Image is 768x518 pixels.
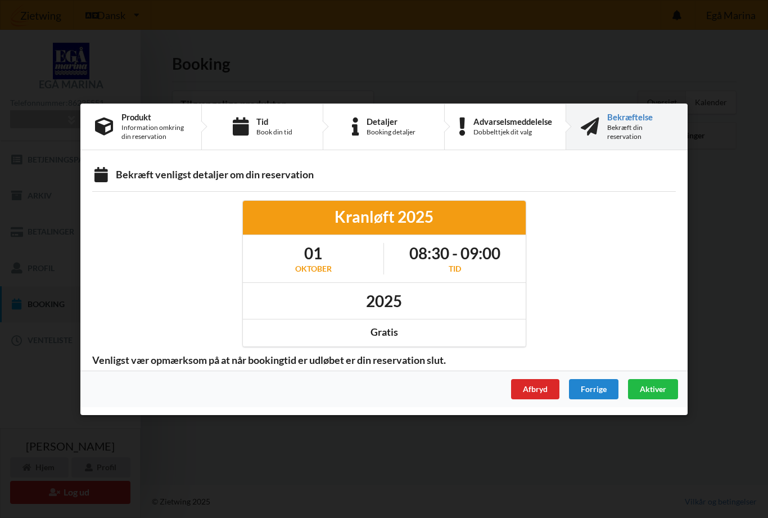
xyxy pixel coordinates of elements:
div: Afbryd [511,379,559,399]
div: Bekræft venligst detaljer om din reservation [92,168,676,183]
div: Forrige [569,379,618,399]
div: Gratis [251,326,518,339]
div: Bekræftelse [607,112,673,121]
div: Information omkring din reservation [121,123,187,141]
div: Booking detaljer [367,127,415,136]
div: Dobbelttjek dit valg [473,127,552,136]
h1: 08:30 - 09:00 [409,243,500,263]
h1: 2025 [366,290,402,310]
div: oktober [295,263,332,274]
div: Kranløft 2025 [251,206,518,227]
h1: 01 [295,243,332,263]
div: Produkt [121,112,187,121]
div: Advarselsmeddelelse [473,116,552,125]
div: Bekræft din reservation [607,123,673,141]
span: Aktiver [640,384,666,393]
span: Venligst vær opmærksom på at når bookingtid er udløbet er din reservation slut. [84,353,454,366]
div: Tid [409,263,500,274]
div: Detaljer [367,116,415,125]
div: Tid [256,116,292,125]
div: Book din tid [256,127,292,136]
